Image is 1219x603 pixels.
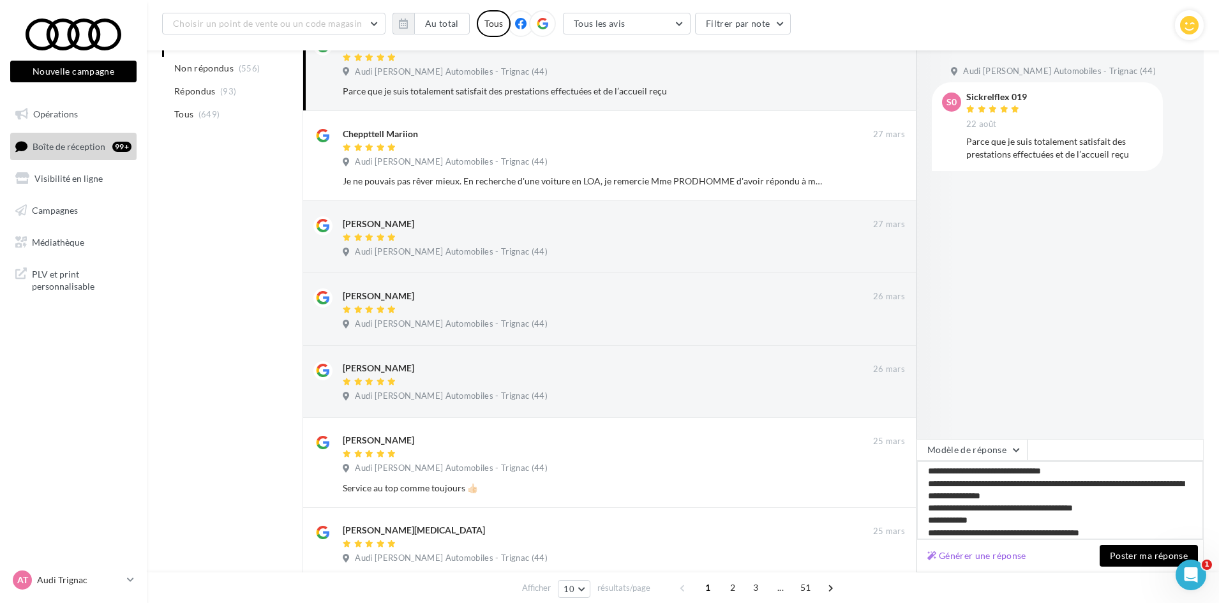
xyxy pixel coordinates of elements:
[8,165,139,192] a: Visibilité en ligne
[343,175,822,188] div: Je ne pouvais pas rêver mieux. En recherche d'une voiture en LOA, je remercie Mme PRODHOMME d'avo...
[162,13,385,34] button: Choisir un point de vente ou un code magasin
[8,133,139,160] a: Boîte de réception99+
[343,85,822,98] div: Parce que je suis totalement satisfait des prestations effectuées et de l’accueil reçu
[355,66,548,78] span: Audi [PERSON_NAME] Automobiles - Trignac (44)
[873,364,905,375] span: 26 mars
[597,582,650,594] span: résultats/page
[8,197,139,224] a: Campagnes
[198,109,220,119] span: (649)
[343,362,414,375] div: [PERSON_NAME]
[355,391,548,402] span: Audi [PERSON_NAME] Automobiles - Trignac (44)
[343,128,418,140] div: Cheppttell Mariion
[8,260,139,298] a: PLV et print personnalisable
[1100,545,1198,567] button: Poster ma réponse
[355,553,548,564] span: Audi [PERSON_NAME] Automobiles - Trignac (44)
[343,218,414,230] div: [PERSON_NAME]
[1202,560,1212,570] span: 1
[37,574,122,586] p: Audi Trignac
[574,18,625,29] span: Tous les avis
[10,568,137,592] a: AT Audi Trignac
[33,140,105,151] span: Boîte de réception
[922,548,1031,563] button: Générer une réponse
[873,129,905,140] span: 27 mars
[393,13,470,34] button: Au total
[112,142,131,152] div: 99+
[698,577,718,598] span: 1
[174,62,234,75] span: Non répondus
[966,119,996,130] span: 22 août
[558,580,590,598] button: 10
[32,236,84,247] span: Médiathèque
[414,13,470,34] button: Au total
[343,482,822,495] div: Service au top comme toujours 👍🏻
[355,463,548,474] span: Audi [PERSON_NAME] Automobiles - Trignac (44)
[873,219,905,230] span: 27 mars
[343,290,414,302] div: [PERSON_NAME]
[33,108,78,119] span: Opérations
[32,265,131,293] span: PLV et print personnalisable
[355,246,548,258] span: Audi [PERSON_NAME] Automobiles - Trignac (44)
[963,66,1156,77] span: Audi [PERSON_NAME] Automobiles - Trignac (44)
[343,524,485,537] div: [PERSON_NAME][MEDICAL_DATA]
[564,584,574,594] span: 10
[966,93,1027,101] div: Sickrelflex 019
[916,439,1028,461] button: Modèle de réponse
[873,526,905,537] span: 25 mars
[946,96,957,108] span: S0
[1176,560,1206,590] iframe: Intercom live chat
[32,205,78,216] span: Campagnes
[873,291,905,302] span: 26 mars
[522,582,551,594] span: Afficher
[695,13,791,34] button: Filtrer par note
[795,577,816,598] span: 51
[34,173,103,184] span: Visibilité en ligne
[355,156,548,168] span: Audi [PERSON_NAME] Automobiles - Trignac (44)
[8,229,139,256] a: Médiathèque
[745,577,766,598] span: 3
[873,436,905,447] span: 25 mars
[8,101,139,128] a: Opérations
[722,577,743,598] span: 2
[770,577,791,598] span: ...
[477,10,511,37] div: Tous
[563,13,691,34] button: Tous les avis
[355,318,548,330] span: Audi [PERSON_NAME] Automobiles - Trignac (44)
[343,434,414,447] div: [PERSON_NAME]
[173,18,362,29] span: Choisir un point de vente ou un code magasin
[17,574,28,586] span: AT
[174,85,216,98] span: Répondus
[10,61,137,82] button: Nouvelle campagne
[966,135,1153,161] div: Parce que je suis totalement satisfait des prestations effectuées et de l’accueil reçu
[239,63,260,73] span: (556)
[174,108,193,121] span: Tous
[220,86,236,96] span: (93)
